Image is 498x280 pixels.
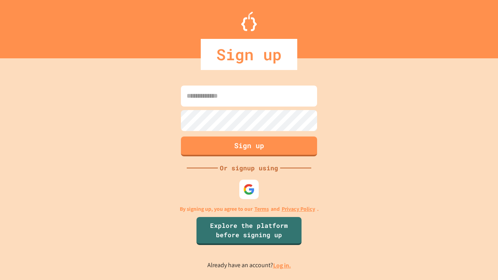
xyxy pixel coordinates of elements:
[201,39,297,70] div: Sign up
[207,261,291,270] p: Already have an account?
[243,184,255,195] img: google-icon.svg
[241,12,257,31] img: Logo.svg
[181,136,317,156] button: Sign up
[433,215,490,248] iframe: chat widget
[465,249,490,272] iframe: chat widget
[196,217,302,245] a: Explore the platform before signing up
[180,205,319,213] p: By signing up, you agree to our and .
[273,261,291,269] a: Log in.
[218,163,280,173] div: Or signup using
[282,205,315,213] a: Privacy Policy
[254,205,269,213] a: Terms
